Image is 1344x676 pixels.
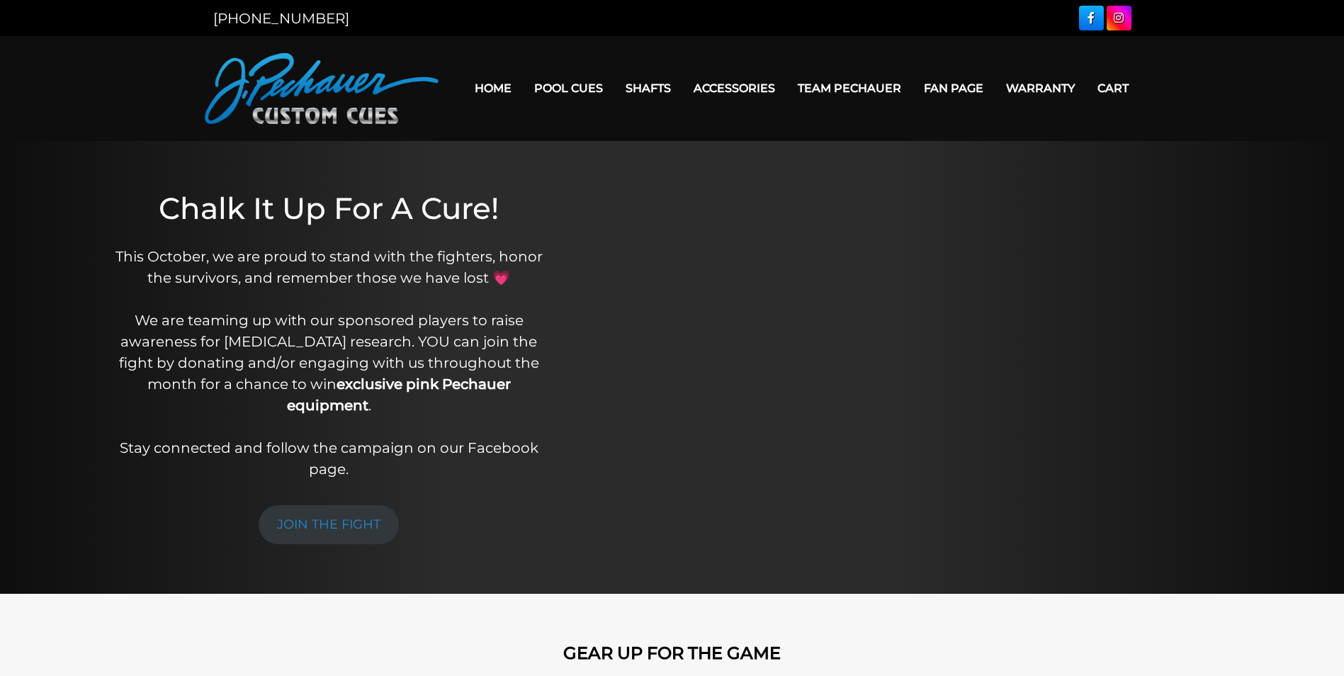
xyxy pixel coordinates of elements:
a: Fan Page [913,70,995,106]
p: This October, we are proud to stand with the fighters, honor the survivors, and remember those we... [108,246,550,480]
a: Team Pechauer [786,70,913,106]
a: JOIN THE FIGHT [259,505,399,544]
img: Pechauer Custom Cues [205,53,439,124]
a: Home [463,70,523,106]
a: Shafts [614,70,682,106]
strong: exclusive pink Pechauer equipment [287,376,511,414]
a: Cart [1086,70,1140,106]
a: Accessories [682,70,786,106]
h1: Chalk It Up For A Cure! [108,191,550,226]
strong: GEAR UP FOR THE GAME [563,643,781,663]
a: Warranty [995,70,1086,106]
a: [PHONE_NUMBER] [213,10,349,27]
a: Pool Cues [523,70,614,106]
